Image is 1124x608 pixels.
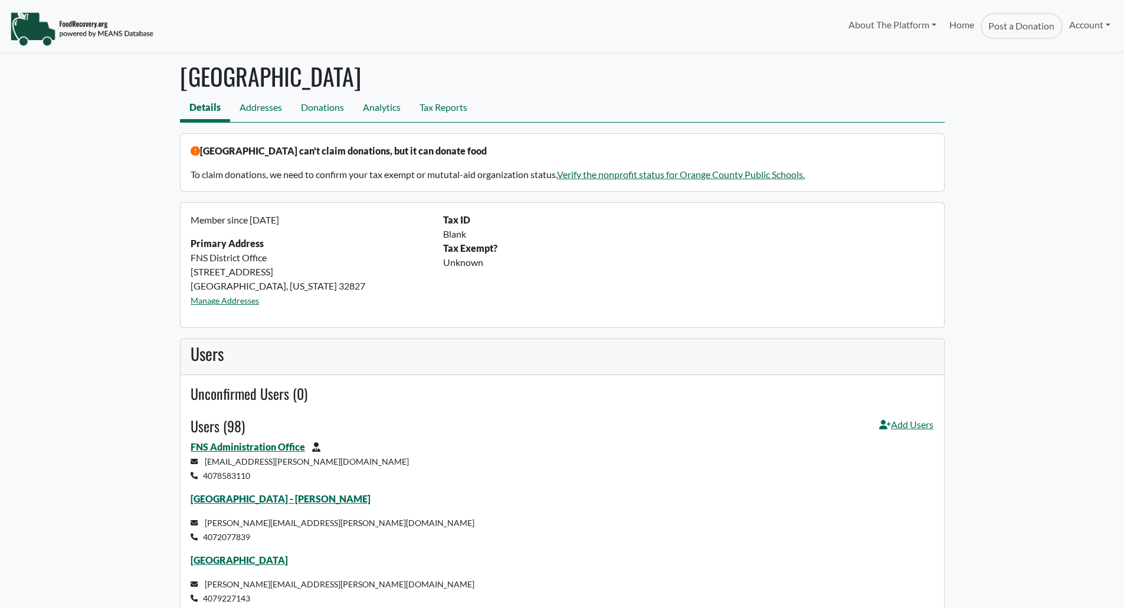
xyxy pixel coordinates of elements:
[191,238,264,249] strong: Primary Address
[436,255,941,270] div: Unknown
[191,144,933,158] p: [GEOGRAPHIC_DATA] can't claim donations, but it can donate food
[557,169,805,180] a: Verify the nonprofit status for Orange County Public Schools.
[436,227,941,241] div: Blank
[191,295,259,305] a: Manage Addresses
[191,344,933,364] h3: Users
[183,213,436,317] div: FNS District Office [STREET_ADDRESS] [GEOGRAPHIC_DATA], [US_STATE] 32827
[410,96,477,122] a: Tax Reports
[230,96,291,122] a: Addresses
[943,13,981,39] a: Home
[191,579,474,603] small: [PERSON_NAME][EMAIL_ADDRESS][PERSON_NAME][DOMAIN_NAME] 4079227143
[191,418,245,435] h4: Users (98)
[879,418,933,440] a: Add Users
[981,13,1062,39] a: Post a Donation
[191,441,305,452] a: FNS Administration Office
[191,167,933,182] p: To claim donations, we need to confirm your tax exempt or mututal-aid organization status.
[191,385,933,402] h4: Unconfirmed Users (0)
[1063,13,1117,37] a: Account
[443,214,470,225] b: Tax ID
[10,11,153,47] img: NavigationLogo_FoodRecovery-91c16205cd0af1ed486a0f1a7774a6544ea792ac00100771e7dd3ec7c0e58e41.png
[191,493,371,504] a: [GEOGRAPHIC_DATA] - [PERSON_NAME]
[191,456,409,481] small: [EMAIL_ADDRESS][PERSON_NAME][DOMAIN_NAME] 4078583110
[191,554,288,566] a: [GEOGRAPHIC_DATA]
[191,213,429,227] p: Member since [DATE]
[291,96,353,122] a: Donations
[353,96,410,122] a: Analytics
[191,518,474,542] small: [PERSON_NAME][EMAIL_ADDRESS][PERSON_NAME][DOMAIN_NAME] 4072077839
[180,62,945,90] h1: [GEOGRAPHIC_DATA]
[180,96,230,122] a: Details
[841,13,942,37] a: About The Platform
[443,242,497,254] b: Tax Exempt?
